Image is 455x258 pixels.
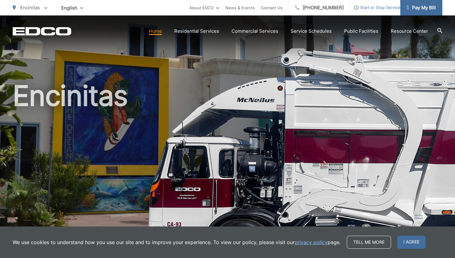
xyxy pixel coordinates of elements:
[344,27,378,35] a: Public Facilities
[232,27,278,35] a: Commercial Services
[295,239,328,246] a: privacy policy
[149,27,162,35] a: Home
[397,236,426,249] span: I agree
[13,27,71,36] a: EDCD logo. Return to the homepage.
[225,4,255,11] a: News & Events
[20,5,40,11] span: Encinitas
[57,2,88,13] span: English
[13,239,341,246] p: We use cookies to understand how you use our site and to improve your experience. To view our pol...
[261,4,283,11] a: Contact Us
[291,27,332,35] a: Service Schedules
[174,27,219,35] a: Residential Services
[391,27,428,35] a: Resource Center
[189,4,219,11] a: About EDCO
[347,236,391,249] a: Tell me more
[406,4,436,11] span: Pay My Bill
